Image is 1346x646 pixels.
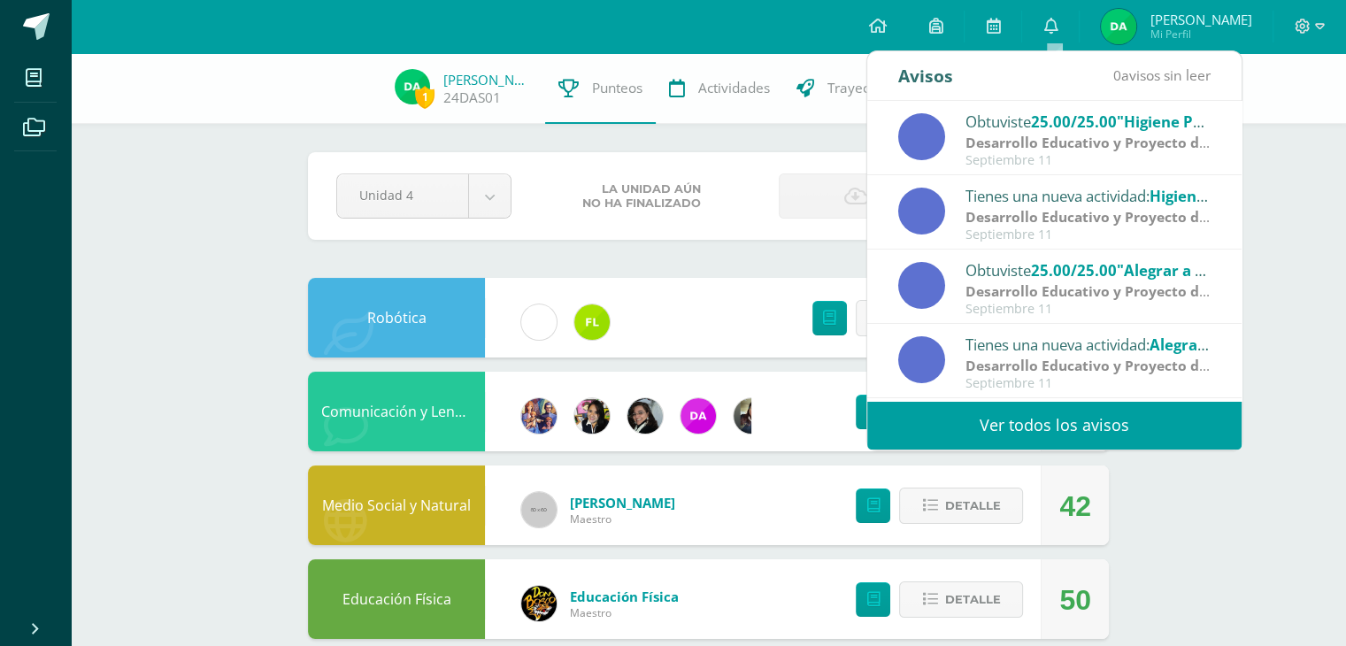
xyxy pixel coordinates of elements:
strong: Desarrollo Educativo y Proyecto de Vida [965,133,1241,152]
span: Actividades [698,79,770,97]
strong: Desarrollo Educativo y Proyecto de Vida [965,281,1241,301]
span: Maestro [570,605,679,620]
span: Punteos [592,79,642,97]
span: [PERSON_NAME] [1150,11,1251,28]
div: Septiembre 11 [965,227,1211,242]
span: 25.00/25.00 [1031,112,1117,132]
div: Comunicación y Lenguaje L.3 (Inglés y Laboratorio) [308,372,485,451]
div: Obtuviste en [965,258,1211,281]
div: Obtuviste en [965,110,1211,133]
a: Trayectoria [783,53,911,124]
div: Educación Física [308,559,485,639]
div: 42 [1059,466,1091,546]
img: 3f4c0a665c62760dc8d25f6423ebedea.png [521,398,557,434]
span: [PERSON_NAME] [570,494,675,511]
img: 282f7266d1216b456af8b3d5ef4bcc50.png [574,398,610,434]
span: Detalle [944,583,1000,616]
div: Septiembre 11 [965,376,1211,391]
span: Detalle [944,489,1000,522]
img: 7bd163c6daa573cac875167af135d202.png [627,398,663,434]
div: | Zona [965,356,1211,376]
div: Avisos [898,51,953,100]
a: 24DAS01 [443,88,501,107]
div: 50 [1059,560,1091,640]
a: Ver todos los avisos [867,401,1242,450]
img: cae4b36d6049cd6b8500bd0f72497672.png [521,304,557,340]
span: Alegrar a un compañero [1150,335,1327,355]
span: "Higiene Personal" [1117,112,1255,132]
strong: Desarrollo Educativo y Proyecto de Vida [965,207,1241,227]
div: Septiembre 11 [965,153,1211,168]
a: [PERSON_NAME] [443,71,532,88]
div: Tienes una nueva actividad: [965,333,1211,356]
div: Robótica [308,278,485,358]
span: La unidad aún no ha finalizado [582,182,701,211]
img: 60x60 [521,492,557,527]
div: Tienes una nueva actividad: [965,184,1211,207]
span: Higiene Personal [1150,186,1273,206]
span: Educación Física [570,588,679,605]
div: Septiembre 11 [965,302,1211,317]
img: 20293396c123fa1d0be50d4fd90c658f.png [681,398,716,434]
span: "Alegrar a un compañero" [1117,260,1309,281]
div: | Zona [965,133,1211,153]
span: Maestro [570,511,675,527]
span: avisos sin leer [1113,65,1211,85]
a: Unidad 4 [337,174,511,218]
img: f645a1e54c3c4cc8e183a50ad53a921b.png [1101,9,1136,44]
span: 25.00/25.00 [1031,260,1117,281]
span: 0 [1113,65,1121,85]
img: f645a1e54c3c4cc8e183a50ad53a921b.png [395,69,430,104]
a: Actividades [656,53,783,124]
div: | Zona [965,207,1211,227]
div: Medio Social y Natural [308,465,485,545]
img: f727c7009b8e908c37d274233f9e6ae1.png [734,398,769,434]
button: Detalle [899,488,1023,524]
span: Mi Perfil [1150,27,1251,42]
button: Detalle [899,581,1023,618]
div: | Zona [965,281,1211,302]
a: Punteos [545,53,656,124]
strong: Desarrollo Educativo y Proyecto de Vida [965,356,1241,375]
span: 1 [415,86,435,108]
img: d6c3c6168549c828b01e81933f68206c.png [574,304,610,340]
span: Unidad 4 [359,174,446,216]
img: eda3c0d1caa5ac1a520cf0290d7c6ae4.png [521,586,557,621]
span: Trayectoria [827,79,898,97]
button: Detalle [856,300,980,336]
